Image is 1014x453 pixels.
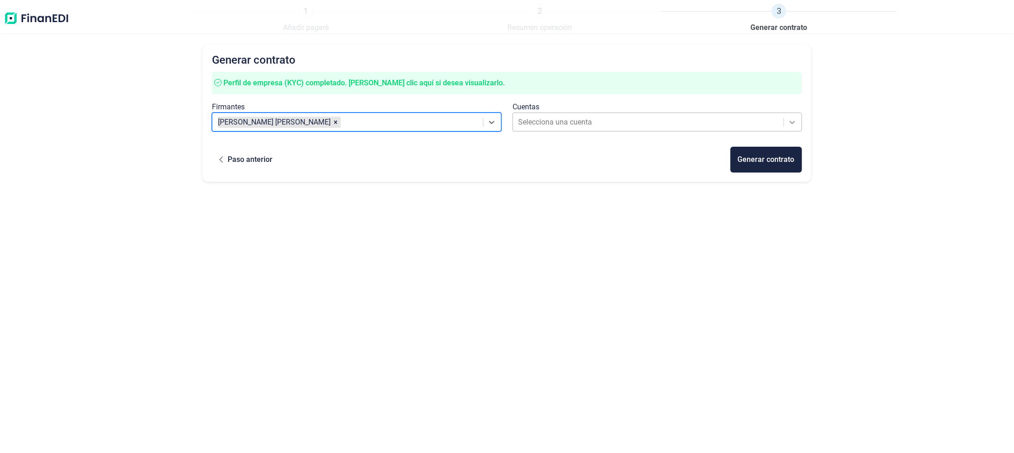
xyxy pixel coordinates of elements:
div: Generar contrato [738,154,795,165]
article: [PERSON_NAME] [PERSON_NAME] [218,117,331,128]
button: Paso anterior [212,147,280,173]
button: Generar contrato [730,147,802,173]
img: Logo de aplicación [4,4,69,33]
span: 3 [772,4,786,18]
div: Firmantes [212,101,501,113]
div: Remove MIQUEL GINES [331,117,341,128]
span: Perfil de empresa (KYC) completado. [PERSON_NAME] clic aquí si desea visualizarlo. [223,78,505,87]
span: Generar contrato [751,22,808,33]
a: 3Generar contrato [751,4,808,33]
div: Cuentas [513,101,802,113]
div: Paso anterior [228,154,272,165]
h2: Generar contrato [212,54,802,66]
